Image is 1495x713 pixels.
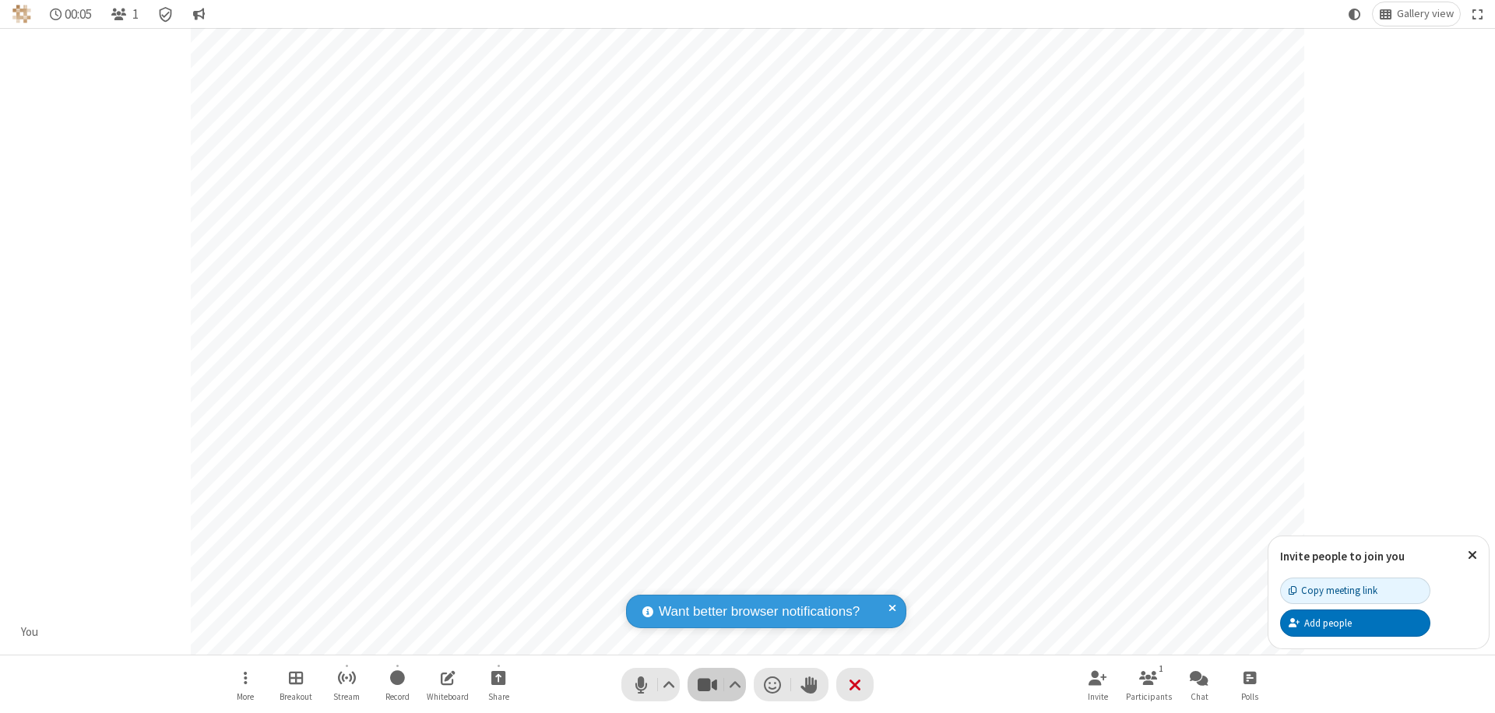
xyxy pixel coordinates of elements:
[1466,2,1490,26] button: Fullscreen
[754,668,791,701] button: Send a reaction
[151,2,181,26] div: Meeting details Encryption enabled
[475,662,522,707] button: Start sharing
[1397,8,1454,20] span: Gallery view
[1226,662,1273,707] button: Open poll
[1289,583,1377,598] div: Copy meeting link
[12,5,31,23] img: QA Selenium DO NOT DELETE OR CHANGE
[836,668,874,701] button: End or leave meeting
[16,623,44,641] div: You
[659,602,860,622] span: Want better browser notifications?
[1373,2,1460,26] button: Change layout
[1075,662,1121,707] button: Invite participants (⌘+Shift+I)
[280,692,312,701] span: Breakout
[1280,549,1405,564] label: Invite people to join you
[374,662,420,707] button: Start recording
[1088,692,1108,701] span: Invite
[621,668,680,701] button: Mute (⌘+Shift+A)
[488,692,509,701] span: Share
[186,2,211,26] button: Conversation
[688,668,746,701] button: Stop video (⌘+Shift+V)
[65,7,92,22] span: 00:05
[1241,692,1258,701] span: Polls
[1456,536,1489,574] button: Close popover
[44,2,99,26] div: Timer
[1125,662,1172,707] button: Open participant list
[791,668,828,701] button: Raise hand
[427,692,469,701] span: Whiteboard
[104,2,145,26] button: Open participant list
[323,662,370,707] button: Start streaming
[1126,692,1172,701] span: Participants
[273,662,319,707] button: Manage Breakout Rooms
[222,662,269,707] button: Open menu
[424,662,471,707] button: Open shared whiteboard
[1176,662,1222,707] button: Open chat
[1280,609,1430,636] button: Add people
[659,668,680,701] button: Audio settings
[333,692,360,701] span: Stream
[725,668,746,701] button: Video setting
[237,692,254,701] span: More
[1191,692,1208,701] span: Chat
[132,7,139,22] span: 1
[1280,578,1430,604] button: Copy meeting link
[1155,662,1168,676] div: 1
[1342,2,1367,26] button: Using system theme
[385,692,410,701] span: Record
